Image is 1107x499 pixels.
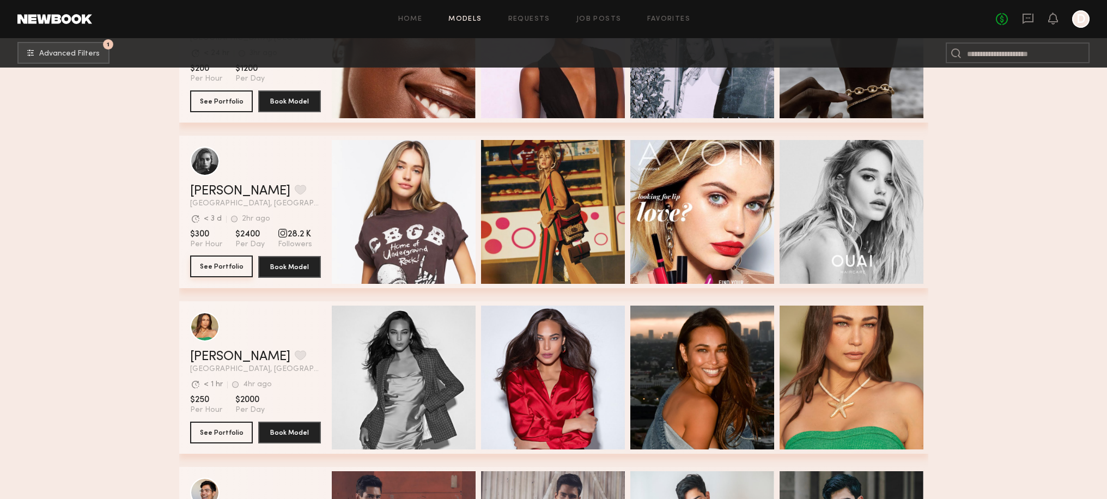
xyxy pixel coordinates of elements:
[190,350,290,363] a: [PERSON_NAME]
[190,229,222,240] span: $300
[107,42,110,47] span: 1
[235,63,265,74] span: $1200
[204,381,223,388] div: < 1 hr
[190,90,253,112] button: See Portfolio
[190,74,222,84] span: Per Hour
[278,240,312,249] span: Followers
[204,215,222,223] div: < 3 d
[235,74,265,84] span: Per Day
[258,256,321,278] button: Book Model
[190,256,253,278] a: See Portfolio
[278,229,312,240] span: 28.2 K
[190,405,222,415] span: Per Hour
[258,422,321,443] button: Book Model
[190,185,290,198] a: [PERSON_NAME]
[190,394,222,405] span: $250
[190,422,253,443] button: See Portfolio
[235,405,265,415] span: Per Day
[258,90,321,112] button: Book Model
[242,215,270,223] div: 2hr ago
[190,255,253,277] button: See Portfolio
[235,394,265,405] span: $2000
[647,16,690,23] a: Favorites
[17,42,110,64] button: 1Advanced Filters
[1072,10,1090,28] a: D
[235,240,265,249] span: Per Day
[235,229,265,240] span: $2400
[190,240,222,249] span: Per Hour
[190,366,321,373] span: [GEOGRAPHIC_DATA], [GEOGRAPHIC_DATA]
[243,381,272,388] div: 4hr ago
[576,16,622,23] a: Job Posts
[190,200,321,208] span: [GEOGRAPHIC_DATA], [GEOGRAPHIC_DATA]
[398,16,423,23] a: Home
[39,50,100,58] span: Advanced Filters
[508,16,550,23] a: Requests
[190,63,222,74] span: $200
[448,16,482,23] a: Models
